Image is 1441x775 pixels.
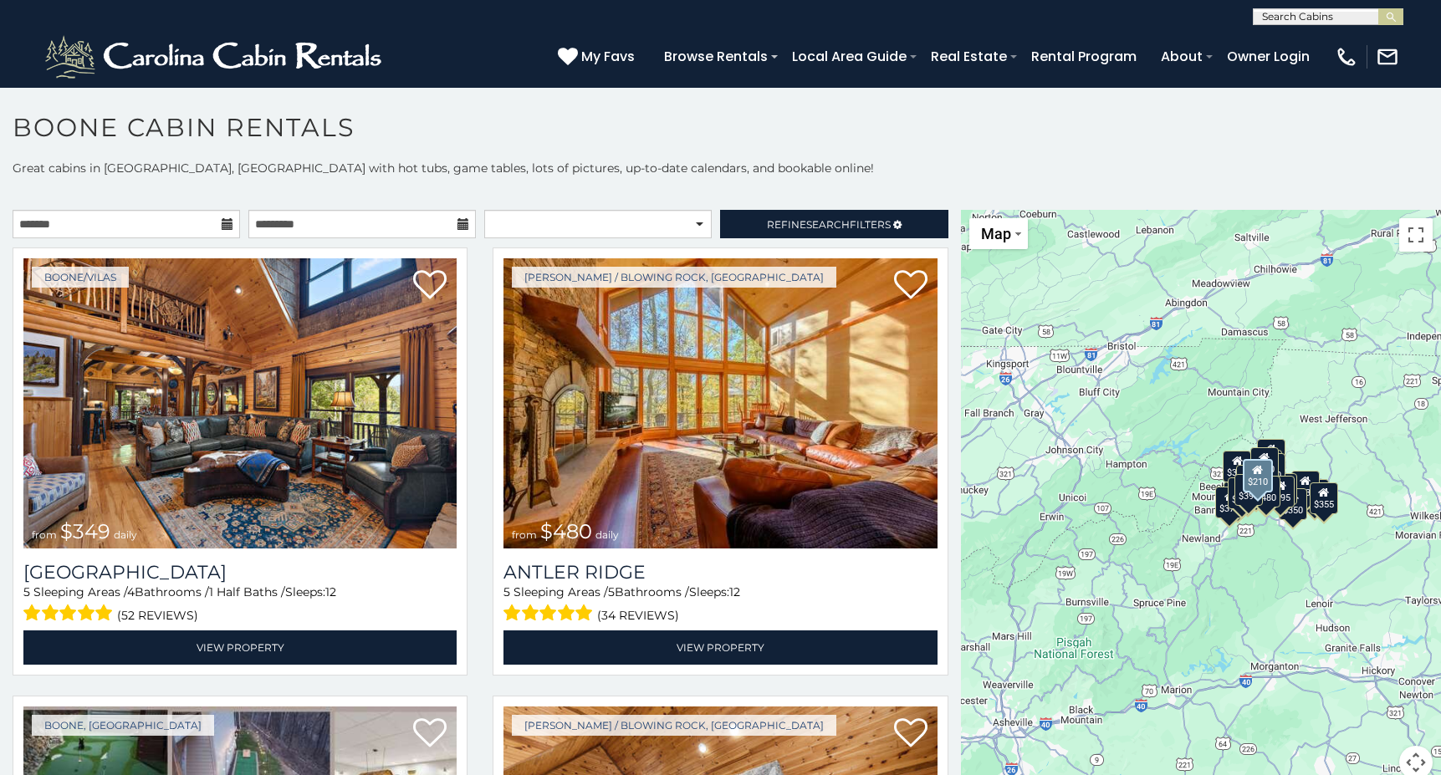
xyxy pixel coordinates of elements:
span: Refine Filters [767,218,891,231]
a: RefineSearchFilters [720,210,948,238]
div: $350 [1279,488,1307,520]
a: [PERSON_NAME] / Blowing Rock, [GEOGRAPHIC_DATA] [512,267,836,288]
span: 12 [729,584,740,599]
span: daily [595,528,619,541]
a: Local Area Guide [784,42,915,71]
img: phone-regular-white.png [1335,45,1358,69]
a: Antler Ridge [503,561,937,584]
div: $325 [1228,477,1256,508]
a: Boone/Vilas [32,267,129,288]
a: Add to favorites [894,716,927,752]
span: 4 [127,584,135,599]
button: Toggle fullscreen view [1399,218,1433,252]
span: 5 [608,584,615,599]
a: Real Estate [922,42,1015,71]
span: 5 [23,584,30,599]
div: $305 [1223,450,1251,482]
img: mail-regular-white.png [1376,45,1399,69]
a: [PERSON_NAME] / Blowing Rock, [GEOGRAPHIC_DATA] [512,715,836,736]
span: Search [806,218,850,231]
div: $380 [1269,472,1297,504]
span: daily [114,528,137,541]
a: My Favs [558,46,639,68]
span: Map [981,225,1011,242]
a: Boone, [GEOGRAPHIC_DATA] [32,715,214,736]
h3: Diamond Creek Lodge [23,561,457,584]
div: $210 [1243,459,1273,492]
div: $930 [1290,471,1319,502]
span: from [32,528,57,541]
span: from [512,528,537,541]
a: Antler Ridge from $480 daily [503,258,937,548]
a: Add to favorites [413,716,447,752]
a: Owner Login [1219,42,1318,71]
span: 1 Half Baths / [209,584,285,599]
a: Add to favorites [894,268,927,303]
button: Change map style [969,218,1028,249]
div: $480 [1251,475,1280,507]
div: $695 [1266,476,1295,507]
span: (52 reviews) [117,604,198,626]
div: $320 [1250,446,1279,478]
div: $355 [1310,482,1338,514]
span: My Favs [581,46,635,67]
span: 5 [503,584,510,599]
a: View Property [23,630,457,665]
span: $349 [60,519,110,543]
span: 12 [325,584,336,599]
a: About [1152,42,1211,71]
span: (34 reviews) [597,604,679,626]
img: White-1-2.png [42,32,389,82]
a: Rental Program [1023,42,1145,71]
div: $395 [1234,474,1263,506]
div: $315 [1251,476,1280,507]
span: $480 [540,519,592,543]
div: $375 [1215,486,1244,518]
a: Browse Rentals [656,42,776,71]
div: $525 [1257,438,1285,470]
div: Sleeping Areas / Bathrooms / Sleeps: [23,584,457,626]
a: Diamond Creek Lodge from $349 daily [23,258,457,548]
img: Diamond Creek Lodge [23,258,457,548]
a: Add to favorites [413,268,447,303]
div: Sleeping Areas / Bathrooms / Sleeps: [503,584,937,626]
a: View Property [503,630,937,665]
a: [GEOGRAPHIC_DATA] [23,561,457,584]
img: Antler Ridge [503,258,937,548]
